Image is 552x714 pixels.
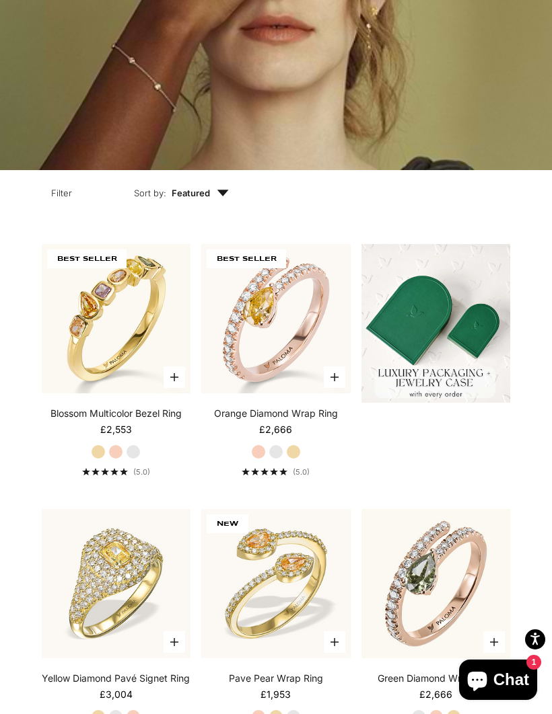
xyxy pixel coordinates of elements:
[100,688,133,701] sale-price: £3,004
[201,244,351,393] img: #RoseGold
[20,170,103,212] button: Filter
[82,468,128,475] div: 5.0 out of 5.0 stars
[207,514,248,533] span: NEW
[207,249,286,268] span: BEST SELLER
[455,660,541,703] inbox-online-store-chat: Shopify online store chat
[103,170,260,212] button: Sort by: Featured
[42,509,191,658] img: #YellowGold
[242,468,287,475] div: 5.0 out of 5.0 stars
[172,186,229,200] span: Featured
[134,186,166,200] span: Sort by:
[361,509,511,658] img: #RoseGold
[47,249,127,268] span: BEST SELLER
[261,688,291,701] sale-price: £1,953
[229,672,323,685] a: Pave Pear Wrap Ring
[259,423,292,436] sale-price: £2,666
[293,467,310,477] span: (5.0)
[50,407,182,420] a: Blossom Multicolor Bezel Ring
[82,467,150,477] a: 5.0 out of 5.0 stars(5.0)
[133,467,150,477] span: (5.0)
[42,509,191,658] a: #YellowGold #WhiteGold #RoseGold
[42,244,191,393] img: #YellowGold
[419,688,452,701] sale-price: £2,666
[378,672,495,685] a: Green Diamond Wrap Ring
[201,509,351,658] img: #YellowGold
[214,407,338,420] a: Orange Diamond Wrap Ring
[42,672,190,685] a: Yellow Diamond Pavé Signet Ring
[242,467,310,477] a: 5.0 out of 5.0 stars(5.0)
[100,423,132,436] sale-price: £2,553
